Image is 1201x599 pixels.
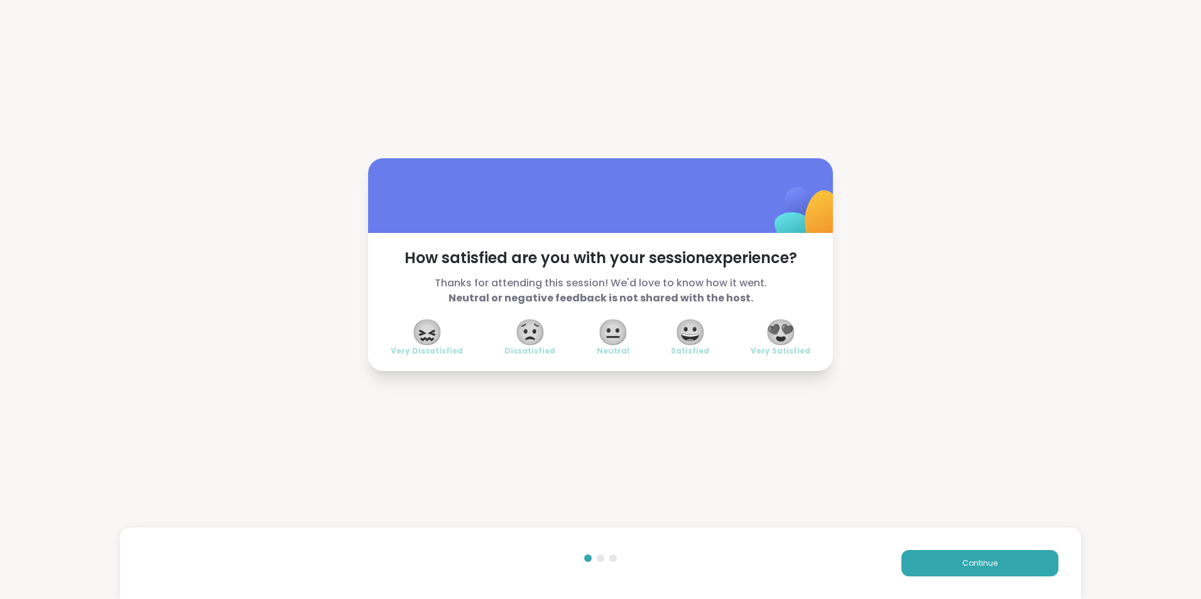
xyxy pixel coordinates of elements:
[675,321,706,343] span: 😀
[962,558,997,569] span: Continue
[751,346,810,356] span: Very Satisfied
[391,248,810,268] span: How satisfied are you with your session experience?
[391,346,463,356] span: Very Dissatisfied
[597,346,629,356] span: Neutral
[504,346,555,356] span: Dissatisfied
[765,321,796,343] span: 😍
[391,276,810,306] span: Thanks for attending this session! We'd love to know how it went.
[514,321,546,343] span: 😟
[597,321,629,343] span: 😐
[411,321,443,343] span: 😖
[901,550,1058,576] button: Continue
[448,291,753,305] b: Neutral or negative feedback is not shared with the host.
[745,154,870,279] img: ShareWell Logomark
[671,346,709,356] span: Satisfied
